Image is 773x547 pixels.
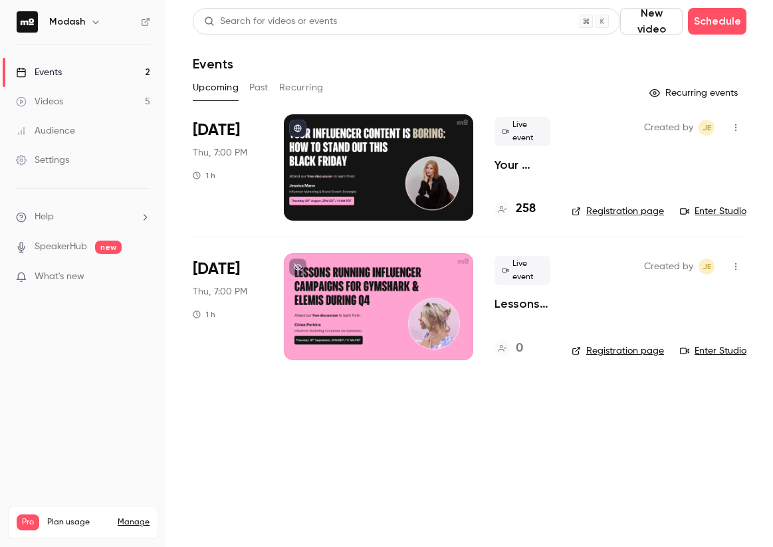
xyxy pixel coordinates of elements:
[17,514,39,530] span: Pro
[118,517,150,528] a: Manage
[495,157,550,173] a: Your influencer content is boring: How to stand out this [DATE][DATE]
[572,205,664,218] a: Registration page
[680,344,746,358] a: Enter Studio
[572,344,664,358] a: Registration page
[193,56,233,72] h1: Events
[703,120,711,136] span: JE
[516,200,536,218] h4: 258
[193,146,247,160] span: Thu, 7:00 PM
[643,82,746,104] button: Recurring events
[516,340,523,358] h4: 0
[495,296,550,312] a: Lessons running influencer campaigns for Gymshark & Elemis during Q4
[17,11,38,33] img: Modash
[49,15,85,29] h6: Modash
[204,15,337,29] div: Search for videos or events
[95,241,122,254] span: new
[495,340,523,358] a: 0
[644,120,693,136] span: Created by
[193,309,215,320] div: 1 h
[16,154,69,167] div: Settings
[644,259,693,274] span: Created by
[16,95,63,108] div: Videos
[279,77,324,98] button: Recurring
[680,205,746,218] a: Enter Studio
[495,256,550,285] span: Live event
[35,270,84,284] span: What's new
[35,240,87,254] a: SpeakerHub
[495,117,550,146] span: Live event
[495,200,536,218] a: 258
[16,124,75,138] div: Audience
[193,77,239,98] button: Upcoming
[703,259,711,274] span: JE
[249,77,269,98] button: Past
[193,120,240,141] span: [DATE]
[16,66,62,79] div: Events
[699,120,715,136] span: Jack Eaton
[193,253,263,360] div: Sep 18 Thu, 7:00 PM (Europe/London)
[620,8,683,35] button: New video
[47,517,110,528] span: Plan usage
[35,210,54,224] span: Help
[193,259,240,280] span: [DATE]
[193,170,215,181] div: 1 h
[688,8,746,35] button: Schedule
[193,285,247,298] span: Thu, 7:00 PM
[193,114,263,221] div: Aug 28 Thu, 7:00 PM (Europe/London)
[16,210,150,224] li: help-dropdown-opener
[699,259,715,274] span: Jack Eaton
